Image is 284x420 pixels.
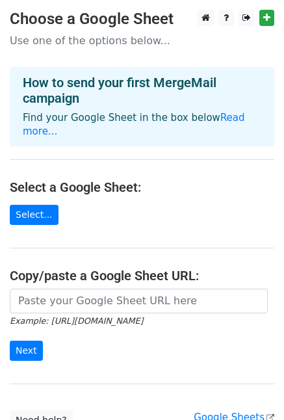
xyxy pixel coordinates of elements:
h4: Copy/paste a Google Sheet URL: [10,268,274,283]
h4: How to send your first MergeMail campaign [23,75,261,106]
p: Use one of the options below... [10,34,274,47]
h4: Select a Google Sheet: [10,179,274,195]
a: Select... [10,205,58,225]
h3: Choose a Google Sheet [10,10,274,29]
p: Find your Google Sheet in the box below [23,111,261,138]
a: Read more... [23,112,245,137]
small: Example: [URL][DOMAIN_NAME] [10,316,143,326]
input: Paste your Google Sheet URL here [10,289,268,313]
input: Next [10,341,43,361]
